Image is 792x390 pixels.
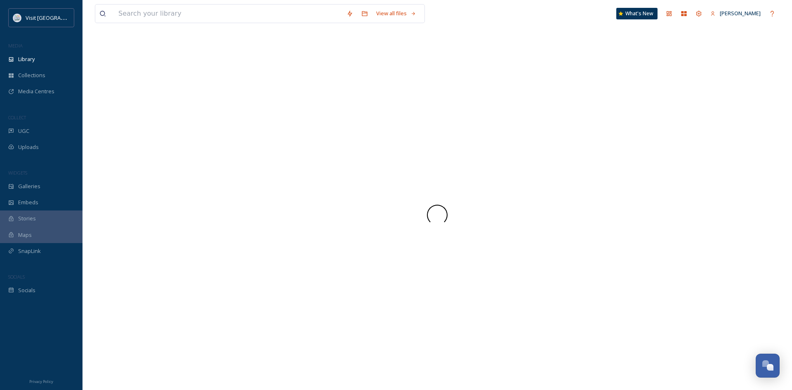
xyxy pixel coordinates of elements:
[114,5,342,23] input: Search your library
[18,143,39,151] span: Uploads
[18,215,36,222] span: Stories
[18,87,54,95] span: Media Centres
[18,71,45,79] span: Collections
[8,274,25,280] span: SOCIALS
[18,231,32,239] span: Maps
[18,127,29,135] span: UGC
[18,199,38,206] span: Embeds
[8,43,23,49] span: MEDIA
[26,14,90,21] span: Visit [GEOGRAPHIC_DATA]
[756,354,780,378] button: Open Chat
[8,170,27,176] span: WIDGETS
[720,9,761,17] span: [PERSON_NAME]
[8,114,26,121] span: COLLECT
[372,5,420,21] a: View all files
[706,5,765,21] a: [PERSON_NAME]
[18,182,40,190] span: Galleries
[29,379,53,384] span: Privacy Policy
[13,14,21,22] img: QCCVB_VISIT_vert_logo_4c_tagline_122019.svg
[18,247,41,255] span: SnapLink
[29,376,53,386] a: Privacy Policy
[18,286,35,294] span: Socials
[18,55,35,63] span: Library
[616,8,658,19] a: What's New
